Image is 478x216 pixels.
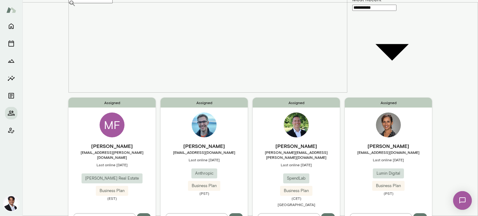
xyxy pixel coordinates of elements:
span: [PERSON_NAME] Real Estate [82,175,143,182]
span: Last online [DATE] [345,157,432,162]
span: [EMAIL_ADDRESS][PERSON_NAME][DOMAIN_NAME] [68,150,156,160]
span: [PERSON_NAME][EMAIL_ADDRESS][PERSON_NAME][DOMAIN_NAME] [253,150,340,160]
span: Assigned [253,98,340,108]
h6: [PERSON_NAME] [345,142,432,150]
span: (PST) [345,191,432,196]
img: Stefan Berentsen [284,113,309,137]
span: Last online [DATE] [253,162,340,167]
span: Business Plan [188,183,220,189]
img: Mento [6,4,16,16]
span: [GEOGRAPHIC_DATA] [278,202,315,207]
button: Documents [5,90,17,102]
button: Client app [5,124,17,137]
button: Members [5,107,17,119]
span: (CET) [253,196,340,201]
h6: [PERSON_NAME] [68,142,156,150]
img: Eric Stoltz [192,113,217,137]
span: Assigned [68,98,156,108]
span: Last online [DATE] [161,157,248,162]
button: Home [5,20,17,32]
span: Assigned [161,98,248,108]
img: Lavanya Rajan [376,113,401,137]
span: Last online [DATE] [68,162,156,167]
span: SpendLab [283,175,309,182]
span: Assigned [345,98,432,108]
h6: [PERSON_NAME] [253,142,340,150]
span: (PST) [161,191,248,196]
span: Business Plan [280,188,312,194]
span: Business Plan [96,188,128,194]
button: Growth Plan [5,55,17,67]
div: MF [100,113,124,137]
span: [EMAIL_ADDRESS][DOMAIN_NAME] [161,150,248,155]
span: [EMAIL_ADDRESS][DOMAIN_NAME] [345,150,432,155]
span: Anthropic [191,170,217,177]
h6: [PERSON_NAME] [161,142,248,150]
button: Insights [5,72,17,85]
span: Lumin Digital [373,170,404,177]
span: (EST) [68,196,156,201]
img: Raj Manghani [4,196,19,211]
span: Business Plan [372,183,405,189]
button: Sessions [5,37,17,50]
